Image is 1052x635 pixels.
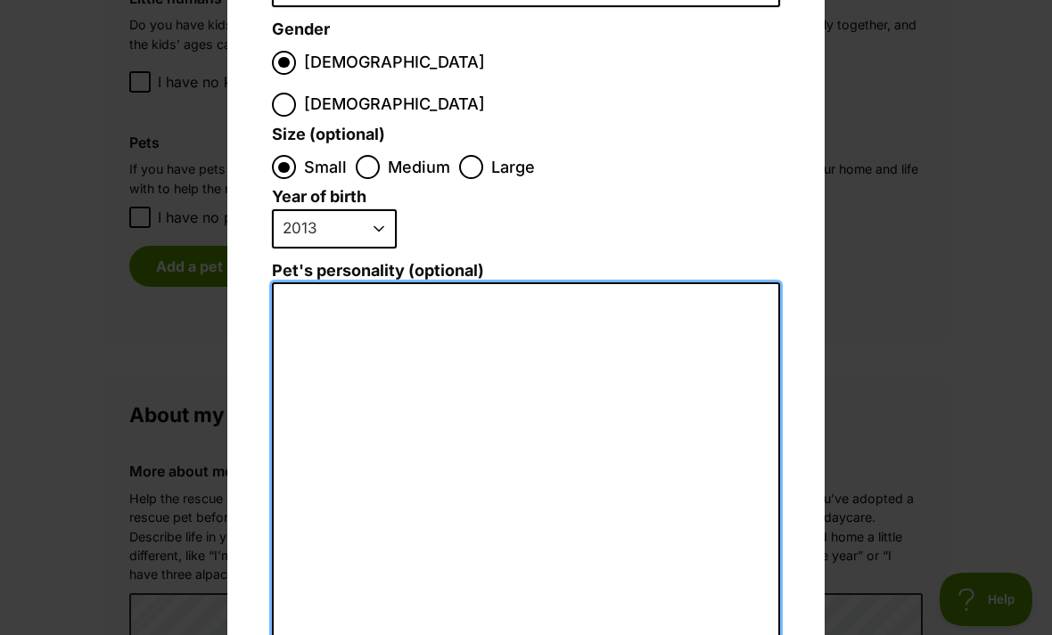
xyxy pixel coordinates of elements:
span: Small [304,155,347,179]
span: [DEMOGRAPHIC_DATA] [304,51,485,75]
span: Large [491,155,535,179]
span: Medium [388,155,450,179]
label: Size (optional) [272,126,385,144]
span: [DEMOGRAPHIC_DATA] [304,93,485,117]
label: Pet's personality (optional) [272,262,780,281]
label: Gender [272,20,330,39]
label: Year of birth [272,188,366,207]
